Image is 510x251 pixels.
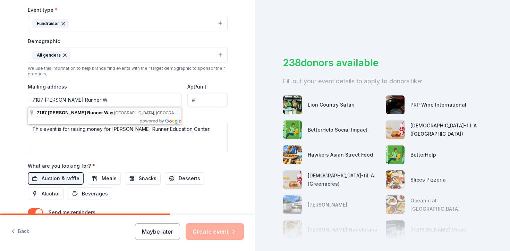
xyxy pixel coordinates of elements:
[187,93,227,107] input: #
[28,172,84,185] button: Auction & raffle
[68,187,112,200] button: Beverages
[42,174,79,183] span: Auction & raffle
[28,162,95,169] label: What are you looking for?
[165,172,204,185] button: Desserts
[37,110,114,115] span: ay
[283,120,302,139] img: photo for BetterHelp Social Impact
[308,151,373,159] div: Hawkers Asian Street Food
[11,224,29,239] button: Back
[28,187,64,200] button: Alcohol
[28,7,58,14] label: Event type
[49,209,95,215] label: Send me reminders
[82,190,108,198] span: Beverages
[28,93,182,107] input: Enter a US address
[42,190,60,198] span: Alcohol
[32,51,71,60] div: All genders
[125,172,161,185] button: Snacks
[283,76,482,87] div: Fill out your event details to apply to donors like:
[139,174,156,183] span: Snacks
[386,145,405,164] img: photo for BetterHelp
[187,83,206,90] label: Apt/unit
[28,38,60,45] label: Demographic
[410,151,436,159] div: BetterHelp
[28,122,228,153] textarea: This event is for raising money for [PERSON_NAME] Runner Education Center
[102,174,117,183] span: Meals
[308,126,367,134] div: BetterHelp Social Impact
[283,56,482,70] div: 238 donors available
[28,16,228,31] button: Fundraiser
[283,145,302,164] img: photo for Hawkers Asian Street Food
[114,111,238,115] span: [GEOGRAPHIC_DATA], [GEOGRAPHIC_DATA], [GEOGRAPHIC_DATA]
[37,110,109,115] span: 7187 [PERSON_NAME] Runner W
[308,101,355,109] div: Lion Country Safari
[32,19,69,28] div: Fundraiser
[410,122,483,138] div: [DEMOGRAPHIC_DATA]-fil-A ([GEOGRAPHIC_DATA])
[28,66,228,77] div: We use this information to help brands find events with their target demographic to sponsor their...
[410,101,466,109] div: PRP Wine International
[283,95,302,114] img: photo for Lion Country Safari
[135,223,180,240] button: Maybe later
[386,95,405,114] img: photo for PRP Wine International
[88,172,121,185] button: Meals
[179,174,200,183] span: Desserts
[28,48,228,63] button: All genders
[386,120,405,139] img: photo for Chick-fil-A (Boca Raton)
[28,83,67,90] label: Mailing address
